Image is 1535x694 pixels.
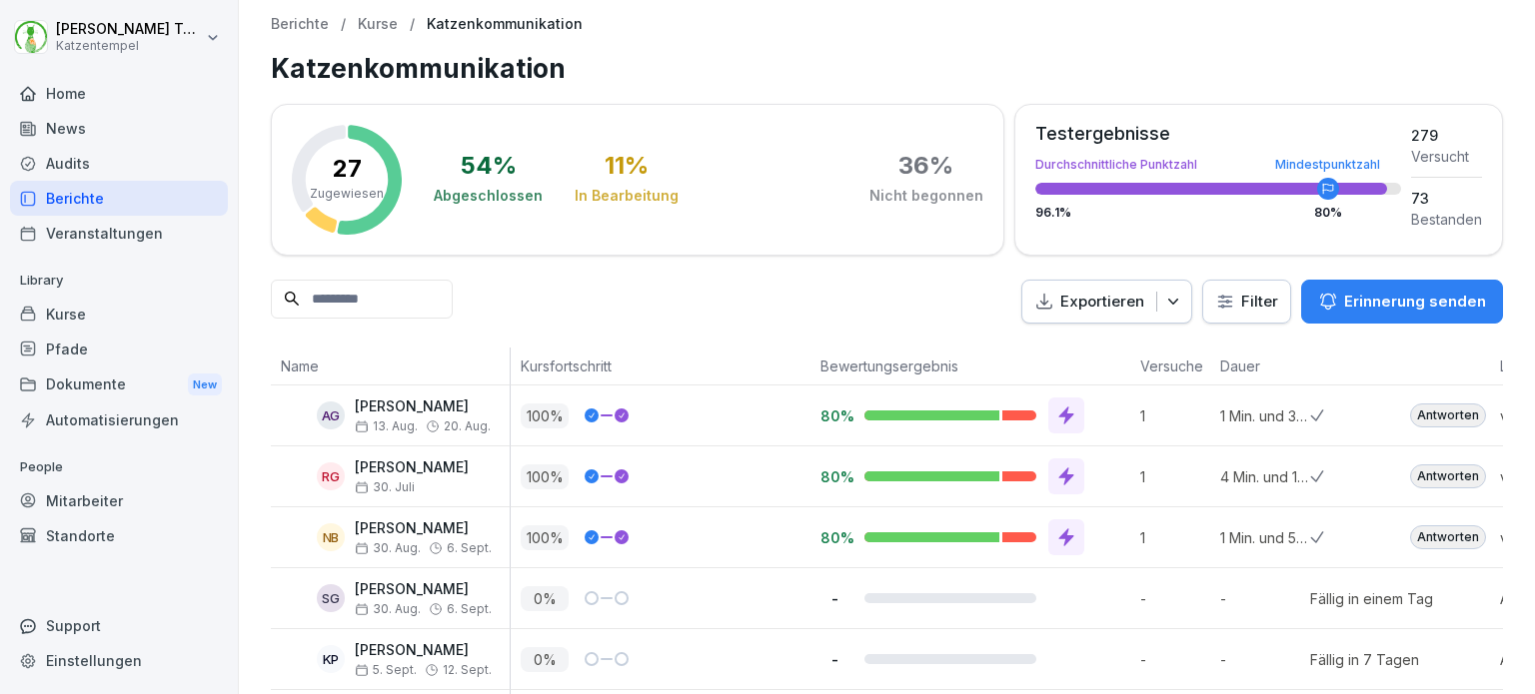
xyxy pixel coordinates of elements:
a: Pfade [10,332,228,366]
p: Katzentempel [56,39,202,53]
div: Fällig in 7 Tagen [1310,649,1419,670]
p: / [410,16,415,33]
div: In Bearbeitung [575,186,679,206]
div: AG [317,401,345,429]
p: Erinnerung senden [1344,291,1486,313]
p: [PERSON_NAME] [355,642,492,659]
span: 12. Sept. [443,663,492,677]
p: 80% [820,467,848,486]
div: Durchschnittliche Punktzahl [1035,159,1401,171]
p: - [820,650,848,669]
p: 27 [333,157,362,181]
a: Standorte [10,518,228,553]
p: 0 % [521,586,569,611]
p: 1 Min. und 36 Sek. [1220,405,1310,426]
div: Bestanden [1411,209,1482,230]
p: [PERSON_NAME] [355,581,492,598]
p: [PERSON_NAME] [355,520,492,537]
h1: Katzenkommunikation [271,49,1503,88]
p: Name [281,355,500,376]
a: Berichte [271,16,329,33]
span: 6. Sept. [447,602,492,616]
div: Nicht begonnen [869,186,983,206]
div: Antworten [1410,403,1486,427]
span: 30. Aug. [355,602,421,616]
div: Fällig in einem Tag [1310,588,1433,609]
span: 20. Aug. [444,419,491,433]
a: Einstellungen [10,643,228,678]
div: Dokumente [10,366,228,403]
p: [PERSON_NAME] Terjung [56,21,202,38]
p: 0 % [521,647,569,672]
a: Mitarbeiter [10,483,228,518]
button: Exportieren [1021,280,1192,325]
p: 80% [820,406,848,425]
span: 30. Juli [355,480,415,494]
span: 6. Sept. [447,541,492,555]
button: Erinnerung senden [1301,280,1503,324]
div: 36 % [898,154,953,178]
p: [PERSON_NAME] [355,459,469,476]
a: DokumenteNew [10,366,228,403]
div: News [10,111,228,146]
p: 1 [1140,405,1210,426]
p: 1 Min. und 5 Sek. [1220,527,1310,548]
div: Versucht [1411,146,1482,167]
a: Kurse [10,297,228,332]
p: Katzenkommunikation [427,16,583,33]
div: 73 [1411,188,1482,209]
a: Automatisierungen [10,402,228,437]
a: Berichte [10,181,228,216]
div: 279 [1411,125,1482,146]
div: SG [317,584,345,612]
a: Kurse [358,16,398,33]
p: / [341,16,346,33]
p: Dauer [1220,355,1300,376]
p: - [1140,588,1210,609]
div: RG [317,462,345,490]
p: [PERSON_NAME] [355,398,491,415]
div: 11 % [605,154,649,178]
p: People [10,451,228,483]
div: Abgeschlossen [434,186,543,206]
p: 100 % [521,403,569,428]
span: 5. Sept. [355,663,417,677]
span: 30. Aug. [355,541,421,555]
p: 80% [820,528,848,547]
a: Veranstaltungen [10,216,228,251]
p: Library [10,265,228,297]
p: - [1220,649,1310,670]
div: 96.1 % [1035,207,1401,219]
button: Filter [1203,281,1290,324]
div: 54 % [461,154,517,178]
div: Filter [1215,292,1278,312]
p: - [1220,588,1310,609]
div: Support [10,608,228,643]
p: - [1140,649,1210,670]
a: Audits [10,146,228,181]
div: NB [317,523,345,551]
p: 100 % [521,525,569,550]
p: Kursfortschritt [521,355,800,376]
p: Zugewiesen [310,185,384,203]
a: Home [10,76,228,111]
p: 1 [1140,466,1210,487]
div: KP [317,645,345,673]
div: Testergebnisse [1035,125,1401,143]
p: - [820,589,848,608]
p: Exportieren [1060,291,1144,314]
p: 4 Min. und 12 Sek. [1220,466,1310,487]
p: 1 [1140,527,1210,548]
